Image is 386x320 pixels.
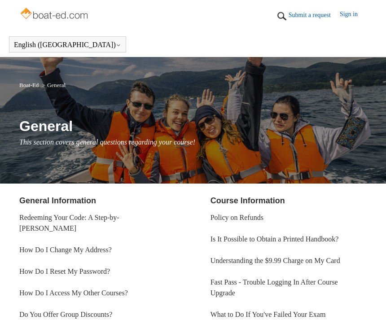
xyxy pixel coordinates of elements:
[40,82,66,88] li: General
[211,196,285,205] a: Course Information
[14,41,121,49] button: English ([GEOGRAPHIC_DATA])
[19,115,367,137] h1: General
[19,289,128,297] a: How Do I Access My Other Courses?
[19,137,367,148] p: This section covers general questions regarding your course!
[19,82,40,88] li: Boat-Ed
[211,311,326,318] a: What to Do If You've Failed Your Exam
[211,235,339,243] a: Is It Possible to Obtain a Printed Handbook?
[19,82,39,88] a: Boat-Ed
[211,214,263,221] a: Policy on Refunds
[211,257,340,264] a: Understanding the $9.99 Charge on My Card
[340,9,367,23] a: Sign in
[275,9,289,23] img: 01HZPCYTXV3JW8MJV9VD7EMK0H
[19,267,110,275] a: How Do I Reset My Password?
[19,214,119,232] a: Redeeming Your Code: A Step-by-[PERSON_NAME]
[19,196,96,205] a: General Information
[19,5,91,23] img: Boat-Ed Help Center home page
[19,246,112,254] a: How Do I Change My Address?
[211,278,338,297] a: Fast Pass - Trouble Logging In After Course Upgrade
[289,10,340,20] a: Submit a request
[19,311,112,318] a: Do You Offer Group Discounts?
